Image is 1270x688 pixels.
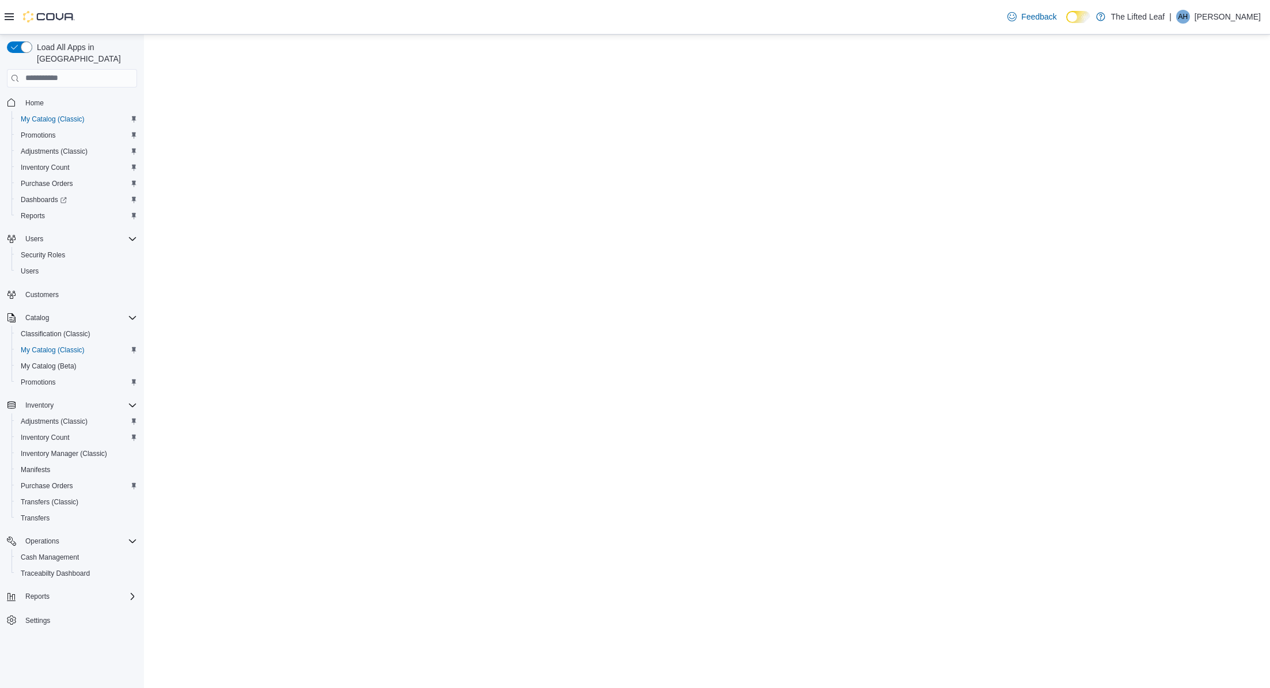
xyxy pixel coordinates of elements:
[16,495,137,509] span: Transfers (Classic)
[1111,10,1165,24] p: The Lifted Leaf
[16,264,137,278] span: Users
[21,115,85,124] span: My Catalog (Classic)
[12,159,142,176] button: Inventory Count
[16,495,83,509] a: Transfers (Classic)
[21,449,107,458] span: Inventory Manager (Classic)
[12,374,142,390] button: Promotions
[2,286,142,303] button: Customers
[16,511,137,525] span: Transfers
[16,161,74,174] a: Inventory Count
[12,413,142,429] button: Adjustments (Classic)
[16,359,137,373] span: My Catalog (Beta)
[21,417,88,426] span: Adjustments (Classic)
[16,550,137,564] span: Cash Management
[16,567,137,580] span: Traceabilty Dashboard
[16,145,92,158] a: Adjustments (Classic)
[2,231,142,247] button: Users
[25,537,59,546] span: Operations
[21,378,56,387] span: Promotions
[16,479,137,493] span: Purchase Orders
[12,549,142,565] button: Cash Management
[12,143,142,159] button: Adjustments (Classic)
[16,112,137,126] span: My Catalog (Classic)
[25,98,44,108] span: Home
[21,96,137,110] span: Home
[16,264,43,278] a: Users
[21,614,55,628] a: Settings
[12,111,142,127] button: My Catalog (Classic)
[7,90,137,659] nav: Complex example
[21,433,70,442] span: Inventory Count
[12,192,142,208] a: Dashboards
[21,311,137,325] span: Catalog
[12,462,142,478] button: Manifests
[21,553,79,562] span: Cash Management
[21,232,137,246] span: Users
[32,41,137,64] span: Load All Apps in [GEOGRAPHIC_DATA]
[25,616,50,625] span: Settings
[16,327,95,341] a: Classification (Classic)
[12,565,142,581] button: Traceabilty Dashboard
[1176,10,1190,24] div: Amy Herrera
[2,588,142,605] button: Reports
[21,465,50,474] span: Manifests
[21,329,90,339] span: Classification (Classic)
[16,193,137,207] span: Dashboards
[21,131,56,140] span: Promotions
[21,179,73,188] span: Purchase Orders
[16,327,137,341] span: Classification (Classic)
[16,463,55,477] a: Manifests
[12,176,142,192] button: Purchase Orders
[23,11,75,22] img: Cova
[16,112,89,126] a: My Catalog (Classic)
[16,550,84,564] a: Cash Management
[16,431,137,444] span: Inventory Count
[16,415,137,428] span: Adjustments (Classic)
[12,208,142,224] button: Reports
[21,590,137,603] span: Reports
[1169,10,1172,24] p: |
[16,343,137,357] span: My Catalog (Classic)
[21,534,64,548] button: Operations
[16,447,137,461] span: Inventory Manager (Classic)
[16,209,137,223] span: Reports
[21,250,65,260] span: Security Roles
[21,362,77,371] span: My Catalog (Beta)
[16,145,137,158] span: Adjustments (Classic)
[12,510,142,526] button: Transfers
[21,195,67,204] span: Dashboards
[16,248,70,262] a: Security Roles
[1195,10,1261,24] p: [PERSON_NAME]
[16,415,92,428] a: Adjustments (Classic)
[21,398,137,412] span: Inventory
[21,481,73,491] span: Purchase Orders
[21,514,50,523] span: Transfers
[1003,5,1061,28] a: Feedback
[16,128,60,142] a: Promotions
[16,193,71,207] a: Dashboards
[16,375,60,389] a: Promotions
[21,288,63,302] a: Customers
[16,463,137,477] span: Manifests
[16,511,54,525] a: Transfers
[2,94,142,111] button: Home
[16,161,137,174] span: Inventory Count
[16,177,78,191] a: Purchase Orders
[21,287,137,302] span: Customers
[21,211,45,221] span: Reports
[16,248,137,262] span: Security Roles
[16,343,89,357] a: My Catalog (Classic)
[16,375,137,389] span: Promotions
[25,401,54,410] span: Inventory
[16,128,137,142] span: Promotions
[12,478,142,494] button: Purchase Orders
[21,345,85,355] span: My Catalog (Classic)
[16,431,74,444] a: Inventory Count
[1066,11,1090,23] input: Dark Mode
[21,613,137,627] span: Settings
[2,397,142,413] button: Inventory
[16,479,78,493] a: Purchase Orders
[25,234,43,244] span: Users
[21,569,90,578] span: Traceabilty Dashboard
